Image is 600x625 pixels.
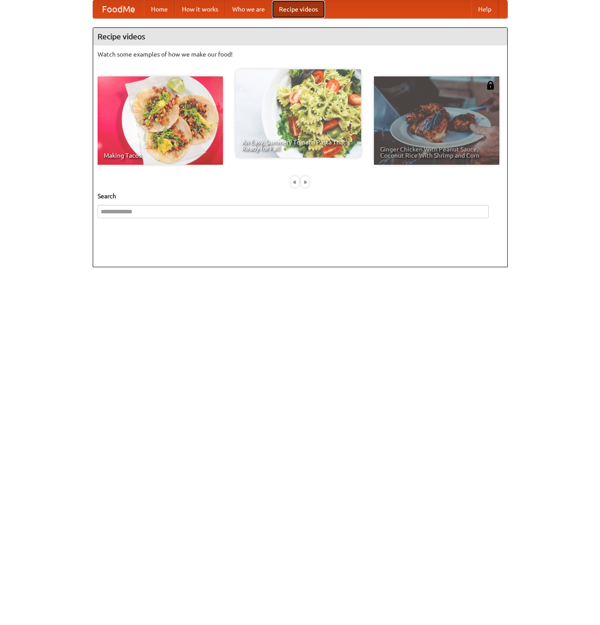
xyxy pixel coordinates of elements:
a: Recipe videos [272,0,325,18]
div: « [291,176,299,187]
a: Home [144,0,175,18]
span: Making Tacos [104,152,217,159]
a: How it works [175,0,225,18]
a: FoodMe [93,0,144,18]
h5: Search [98,192,503,201]
a: Help [471,0,498,18]
a: An Easy, Summery Tomato Pasta That's Ready for Fall [236,69,361,158]
p: Watch some examples of how we make our food! [98,50,503,59]
img: 483408.png [486,81,495,90]
a: Making Tacos [98,76,223,165]
h4: Recipe videos [93,28,507,45]
div: » [301,176,309,187]
span: An Easy, Summery Tomato Pasta That's Ready for Fall [242,139,355,152]
a: Who we are [225,0,272,18]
